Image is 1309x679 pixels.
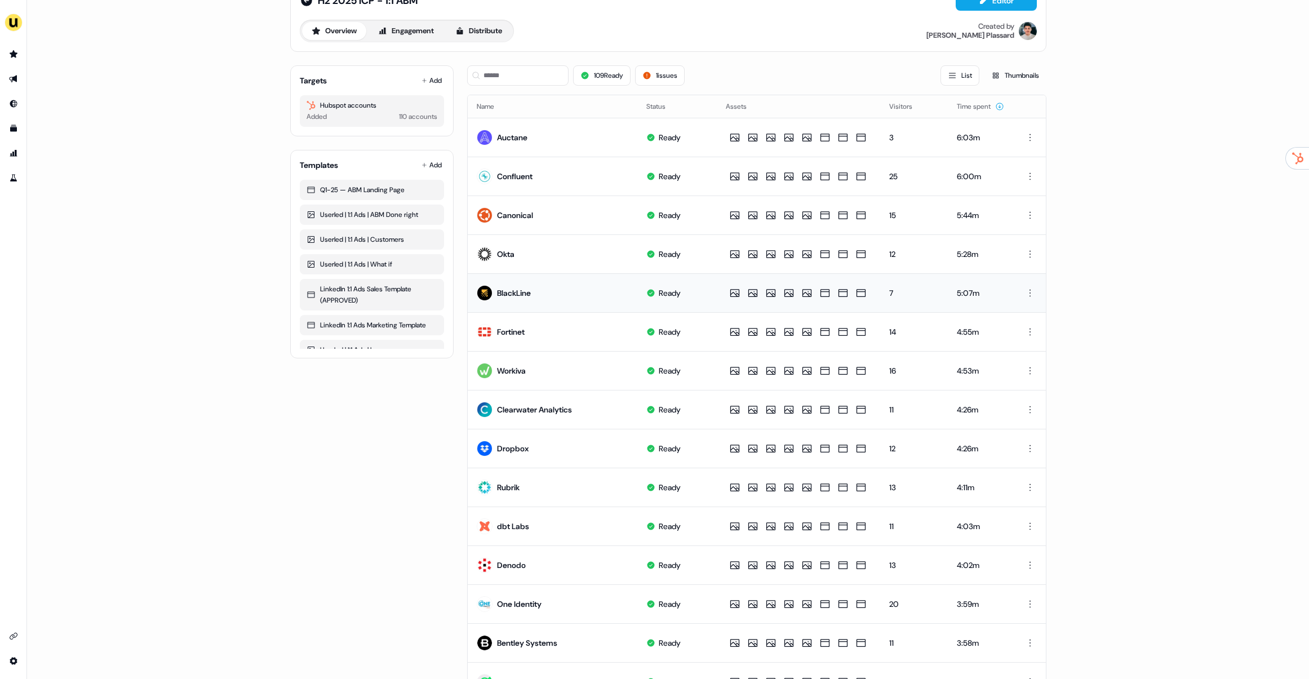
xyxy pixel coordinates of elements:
button: Status [646,96,679,117]
button: Name [477,96,508,117]
div: Ready [659,560,681,571]
a: Go to experiments [5,169,23,187]
div: 4:03m [957,521,1005,532]
div: Auctane [497,132,527,143]
div: Confluent [497,171,533,182]
div: Added [307,111,327,122]
div: 4:11m [957,482,1005,493]
div: Ready [659,521,681,532]
button: Add [419,73,444,88]
div: Canonical [497,210,533,221]
div: 13 [889,482,939,493]
div: 12 [889,248,939,260]
div: Bentley Systems [497,637,557,649]
button: Visitors [889,96,926,117]
div: Userled | 1:1 Ads | Customers [307,234,437,245]
div: LinkedIn 1:1 Ads Sales Template (APPROVED) [307,283,437,306]
div: 4:55m [957,326,1005,338]
div: 20 [889,598,939,610]
div: Workiva [497,365,526,376]
div: 13 [889,560,939,571]
div: 3 [889,132,939,143]
div: Fortinet [497,326,525,338]
a: Go to Inbound [5,95,23,113]
div: Rubrik [497,482,520,493]
div: Ready [659,637,681,649]
div: Ready [659,443,681,454]
div: Ready [659,287,681,299]
div: 6:03m [957,132,1005,143]
div: 110 accounts [399,111,437,122]
div: 5:07m [957,287,1005,299]
div: Hubspot accounts [307,100,437,111]
div: 11 [889,521,939,532]
div: 11 [889,637,939,649]
div: 15 [889,210,939,221]
a: Go to attribution [5,144,23,162]
div: 25 [889,171,939,182]
button: Overview [302,22,366,40]
div: Q1-25 — ABM Landing Page [307,184,437,196]
div: 5:44m [957,210,1005,221]
a: Go to integrations [5,627,23,645]
div: 4:26m [957,404,1005,415]
div: Clearwater Analytics [497,404,572,415]
div: 3:58m [957,637,1005,649]
div: 11 [889,404,939,415]
div: 7 [889,287,939,299]
img: Vincent [1019,22,1037,40]
div: One Identity [497,598,542,610]
button: Distribute [446,22,512,40]
div: 6:00m [957,171,1005,182]
div: Targets [300,75,327,86]
button: Thumbnails [984,65,1046,86]
div: Dropbox [497,443,529,454]
div: Ready [659,171,681,182]
div: Ready [659,598,681,610]
div: Denodo [497,560,526,571]
div: Ready [659,132,681,143]
div: Userled | 1:1 Ads | Love [307,344,437,356]
div: 4:26m [957,443,1005,454]
div: Userled | 1:1 Ads | What if [307,259,437,270]
a: Go to prospects [5,45,23,63]
button: 1issues [635,65,685,86]
div: 4:53m [957,365,1005,376]
div: Userled | 1:1 Ads | ABM Done right [307,209,437,220]
button: Time spent [957,96,1004,117]
div: Templates [300,159,338,171]
div: 4:02m [957,560,1005,571]
div: 12 [889,443,939,454]
th: Assets [717,95,880,118]
div: 5:28m [957,248,1005,260]
div: 14 [889,326,939,338]
button: List [940,65,979,86]
div: 3:59m [957,598,1005,610]
a: Go to templates [5,119,23,137]
button: Engagement [369,22,443,40]
div: 16 [889,365,939,376]
div: Ready [659,326,681,338]
div: LinkedIn 1:1 Ads Marketing Template [307,319,437,331]
div: Ready [659,248,681,260]
div: Ready [659,482,681,493]
div: [PERSON_NAME] Plassard [926,31,1014,40]
div: Created by [978,22,1014,31]
div: dbt Labs [497,521,529,532]
button: Add [419,157,444,173]
div: Okta [497,248,514,260]
div: Ready [659,210,681,221]
div: Ready [659,365,681,376]
button: 109Ready [573,65,631,86]
a: Go to integrations [5,652,23,670]
a: Go to outbound experience [5,70,23,88]
div: Ready [659,404,681,415]
div: BlackLine [497,287,531,299]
